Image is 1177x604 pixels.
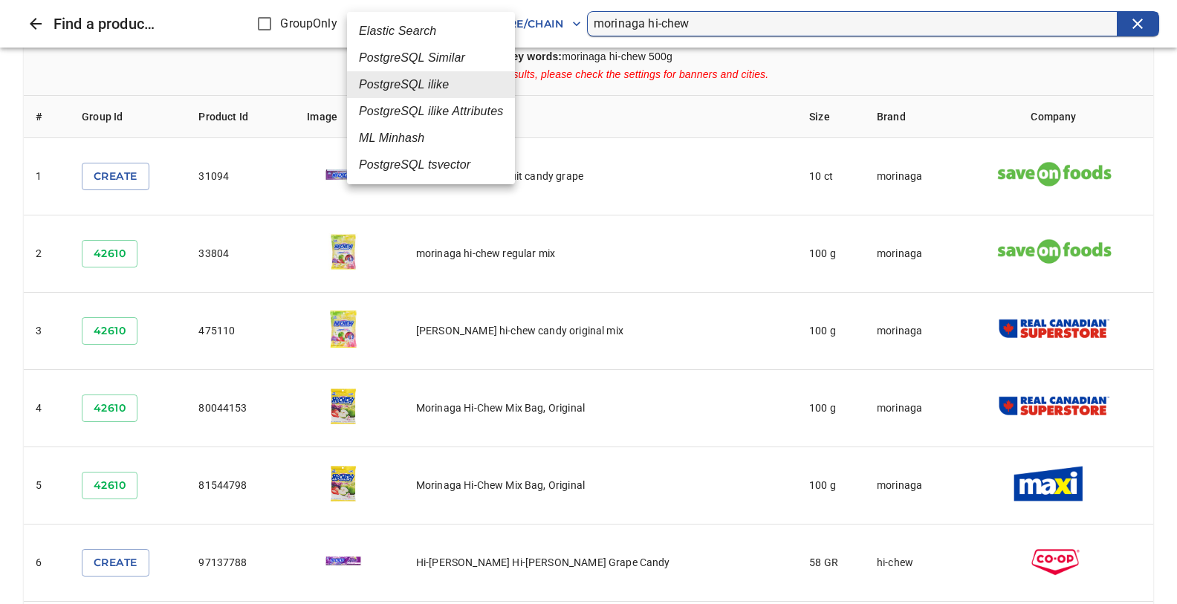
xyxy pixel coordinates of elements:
em: PostgreSQL Similar [359,49,465,67]
em: PostgreSQL tsvector [359,156,470,174]
em: PostgreSQL ilike [359,76,449,94]
em: Elastic Search [359,22,436,40]
em: ML Minhash [359,129,424,147]
em: PostgreSQL ilike Attributes [359,103,503,120]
